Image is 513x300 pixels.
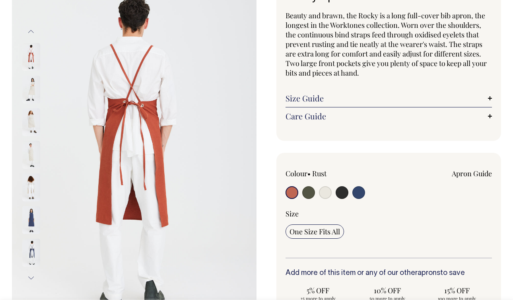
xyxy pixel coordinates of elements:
input: One Size Fits All [286,224,344,239]
a: Care Guide [286,111,492,121]
img: natural [22,108,40,136]
img: indigo [22,239,40,267]
span: Beauty and brawn, the Rocky is a long full-cover bib apron, the longest in the Worktones collecti... [286,11,487,78]
span: • [307,169,311,178]
img: indigo [22,206,40,234]
span: 10% OFF [359,286,416,295]
img: natural [22,141,40,169]
img: natural [22,76,40,103]
a: aprons [418,270,440,277]
div: Colour [286,169,368,178]
a: Size Guide [286,94,492,103]
span: One Size Fits All [290,227,340,236]
h6: Add more of this item or any of our other to save [286,269,492,277]
div: Size [286,209,492,218]
button: Next [25,269,37,287]
a: Apron Guide [452,169,492,178]
span: 5% OFF [290,286,346,295]
img: rust [22,43,40,71]
label: Rust [312,169,326,178]
span: 15% OFF [429,286,486,295]
img: natural [22,173,40,201]
button: Previous [25,23,37,41]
